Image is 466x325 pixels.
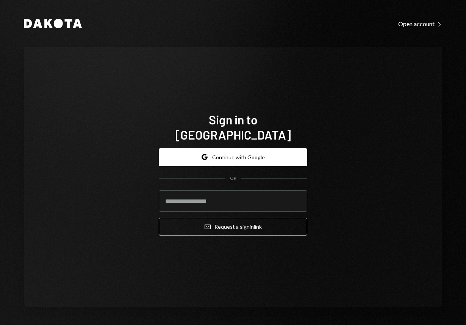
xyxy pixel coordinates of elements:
[398,20,442,28] div: Open account
[159,218,307,236] button: Request a signinlink
[398,19,442,28] a: Open account
[159,112,307,142] h1: Sign in to [GEOGRAPHIC_DATA]
[230,175,236,182] div: OR
[159,148,307,166] button: Continue with Google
